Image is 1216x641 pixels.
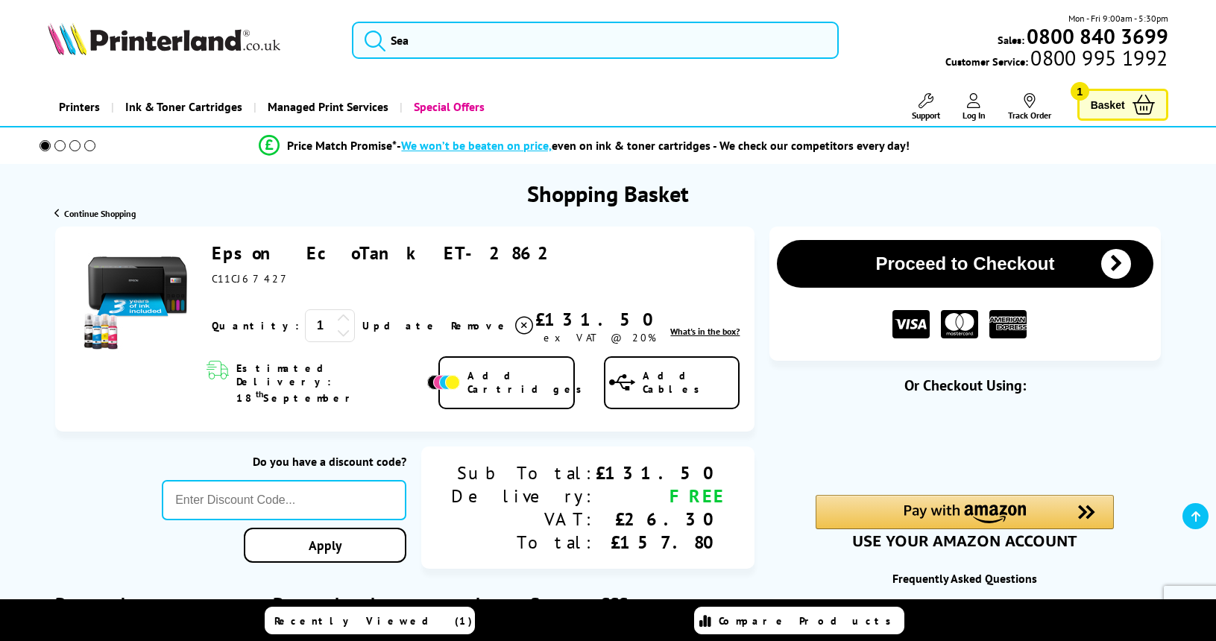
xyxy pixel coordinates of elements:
span: Recently Viewed (1) [274,614,473,628]
div: VAT: [451,508,596,531]
div: Total: [451,531,596,554]
img: Epson EcoTank ET-2862 [81,241,193,353]
span: Add Cables [643,369,738,396]
h1: Shopping Basket [527,179,689,208]
a: Epson EcoTank ET-2862 [212,241,560,265]
sup: th [256,388,263,400]
a: Recently Viewed (1) [265,607,475,634]
a: Printers [48,88,111,126]
div: Amazon Pay - Use your Amazon account [816,495,1114,547]
img: Add Cartridges [427,375,460,390]
span: Basket [1091,95,1125,115]
div: Or Checkout Using: [769,376,1160,395]
a: Track Order [1008,93,1051,121]
span: Continue Shopping [64,208,136,219]
span: C11CJ67427 [212,272,292,285]
span: Customer Service: [945,51,1168,69]
span: What's in the box? [670,326,740,337]
div: FREE [596,484,725,508]
a: Ink & Toner Cartridges [111,88,253,126]
span: We won’t be beaten on price, [401,138,552,153]
a: Basket 1 [1077,89,1168,121]
input: Sea [352,22,838,59]
img: American Express [989,310,1027,339]
span: Estimated Delivery: 18 September [236,361,423,405]
b: 0800 840 3699 [1027,22,1168,50]
div: Frequently Asked Questions [769,571,1160,586]
div: £131.50 [596,461,725,484]
a: Compare Products [694,607,904,634]
span: 1 [1071,82,1089,101]
img: Printerland Logo [48,22,280,55]
span: Support [912,110,940,121]
li: modal_Promise [19,133,1150,159]
a: Special Offers [400,88,496,126]
div: £157.80 [596,531,725,554]
a: Managed Print Services [253,88,400,126]
a: Printerland Logo [48,22,333,58]
div: Sub Total: [451,461,596,484]
span: Mon - Fri 9:00am - 5:30pm [1068,11,1168,25]
a: additional-ink [769,598,1160,640]
span: Remove [451,319,510,332]
div: Delivery: [451,484,596,508]
a: Continue Shopping [54,208,136,219]
input: Enter Discount Code... [162,480,406,520]
a: Update [362,319,439,332]
div: Do you have a discount code? [162,454,406,469]
span: Compare Products [719,614,899,628]
div: £26.30 [596,508,725,531]
span: ex VAT @ 20% [544,331,656,344]
span: Quantity: [212,319,299,332]
a: Support [912,93,940,121]
a: Delete item from your basket [451,315,535,337]
span: Sales: [998,33,1024,47]
button: Proceed to Checkout [777,240,1153,288]
img: VISA [892,310,930,339]
span: 0800 995 1992 [1028,51,1168,65]
span: Ink & Toner Cartridges [125,88,242,126]
span: Log In [963,110,986,121]
a: 0800 840 3699 [1024,29,1168,43]
iframe: PayPal [816,419,1114,452]
img: MASTER CARD [941,310,978,339]
div: £131.50 [535,308,664,331]
a: lnk_inthebox [670,326,740,337]
span: Price Match Promise* [287,138,397,153]
div: - even on ink & toner cartridges - We check our competitors every day! [397,138,910,153]
div: Purchase as a Bundle and Save £££s [55,570,755,634]
span: Add Cartridges [467,369,590,396]
a: Apply [244,528,406,563]
a: Log In [963,93,986,121]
